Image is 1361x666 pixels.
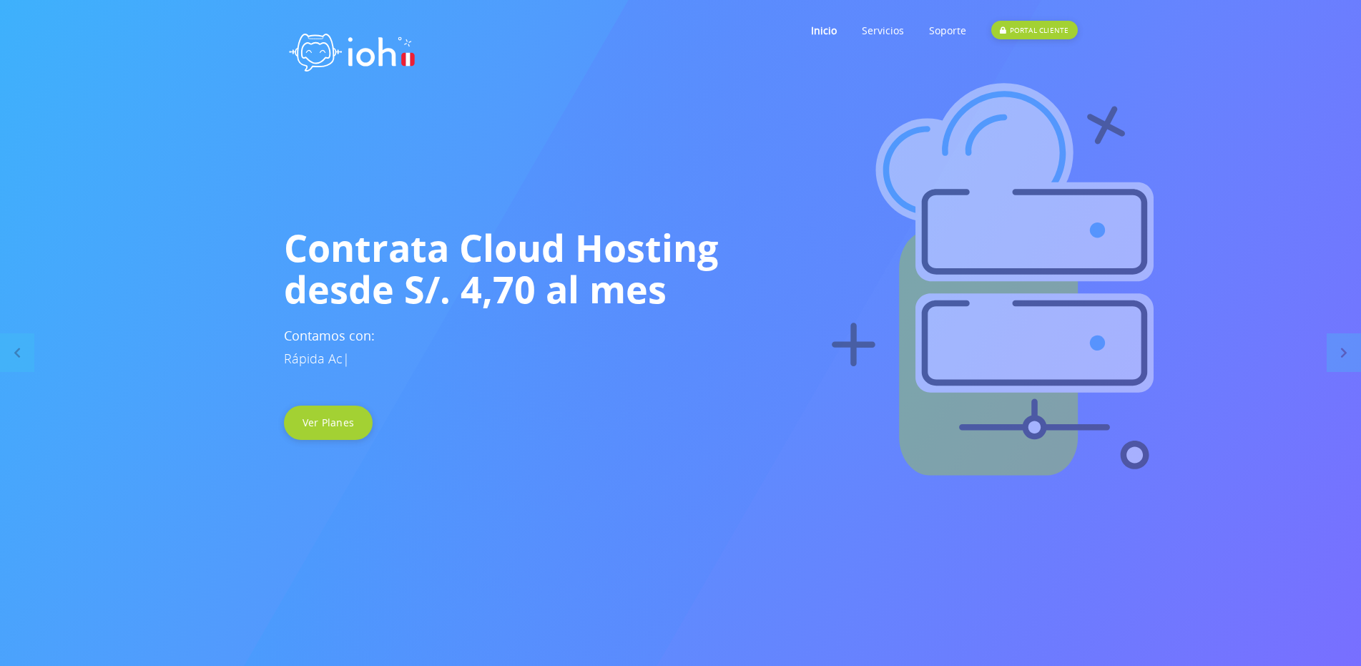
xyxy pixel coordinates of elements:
[284,18,420,82] img: logo ioh
[284,350,343,367] span: Rápida Ac
[284,227,1078,310] h1: Contrata Cloud Hosting desde S/. 4,70 al mes
[991,2,1077,59] a: PORTAL CLIENTE
[862,2,904,59] a: Servicios
[284,406,373,440] a: Ver Planes
[991,21,1077,39] div: PORTAL CLIENTE
[343,350,350,367] span: |
[929,2,966,59] a: Soporte
[284,324,1078,370] h3: Contamos con:
[811,2,837,59] a: Inicio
